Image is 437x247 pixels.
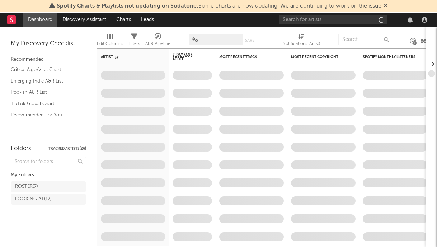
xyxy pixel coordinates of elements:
[282,39,320,48] div: Notifications (Artist)
[291,55,345,59] div: Most Recent Copyright
[15,182,38,191] div: ROSTER ( 7 )
[363,55,417,59] div: Spotify Monthly Listeners
[11,111,79,119] a: Recommended For You
[11,157,86,167] input: Search for folders...
[57,3,197,9] span: Spotify Charts & Playlists not updating on Sodatone
[145,39,170,48] div: A&R Pipeline
[128,39,140,48] div: Filters
[11,171,86,180] div: My Folders
[11,77,79,85] a: Emerging Indie A&R List
[384,3,388,9] span: Dismiss
[11,194,86,205] a: LOOKING AT(17)
[97,39,123,48] div: Edit Columns
[173,53,201,61] span: 7-Day Fans Added
[23,13,57,27] a: Dashboard
[11,39,86,48] div: My Discovery Checklist
[15,195,52,204] div: LOOKING AT ( 17 )
[48,147,86,150] button: Tracked Artists(26)
[11,88,79,96] a: Pop-ish A&R List
[11,66,79,74] a: Critical Algo/Viral Chart
[145,31,170,51] div: A&R Pipeline
[338,34,392,45] input: Search...
[282,31,320,51] div: Notifications (Artist)
[101,55,155,59] div: Artist
[11,144,31,153] div: Folders
[11,181,86,192] a: ROSTER(7)
[219,55,273,59] div: Most Recent Track
[245,38,254,42] button: Save
[111,13,136,27] a: Charts
[128,31,140,51] div: Filters
[11,55,86,64] div: Recommended
[136,13,159,27] a: Leads
[57,3,381,9] span: : Some charts are now updating. We are continuing to work on the issue
[279,15,387,24] input: Search for artists
[57,13,111,27] a: Discovery Assistant
[97,31,123,51] div: Edit Columns
[11,100,79,108] a: TikTok Global Chart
